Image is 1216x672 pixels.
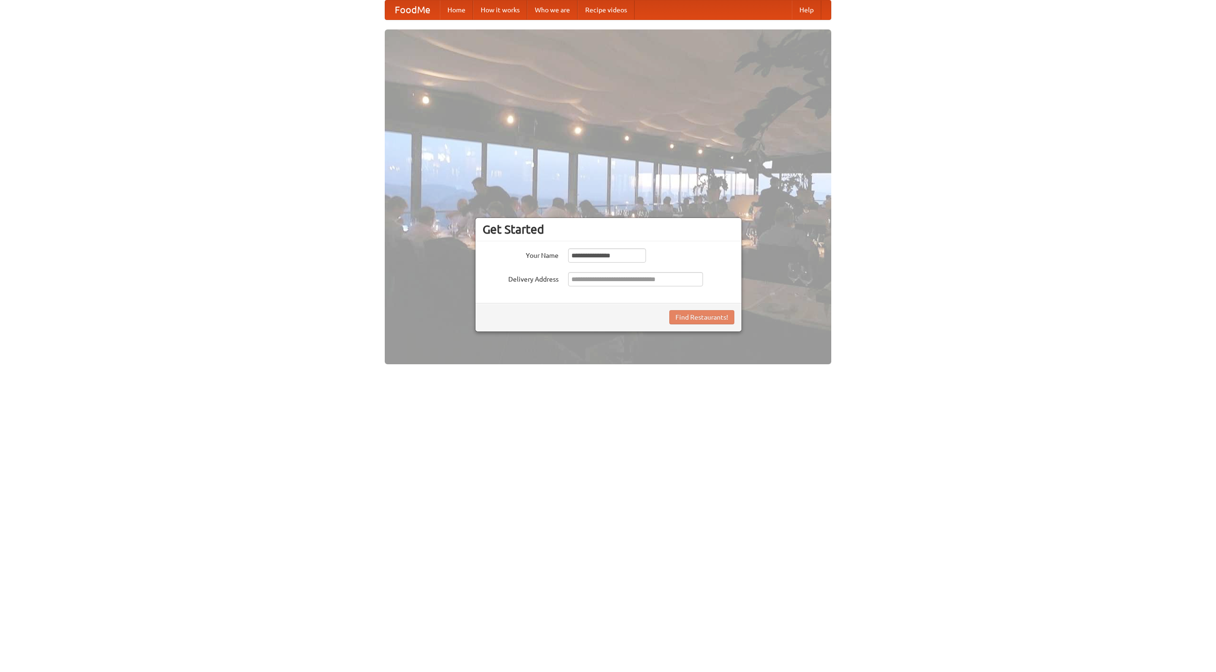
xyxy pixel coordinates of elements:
label: Delivery Address [483,272,559,284]
h3: Get Started [483,222,734,237]
a: Who we are [527,0,578,19]
a: Help [792,0,821,19]
a: FoodMe [385,0,440,19]
label: Your Name [483,248,559,260]
button: Find Restaurants! [669,310,734,324]
a: Recipe videos [578,0,635,19]
a: How it works [473,0,527,19]
a: Home [440,0,473,19]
